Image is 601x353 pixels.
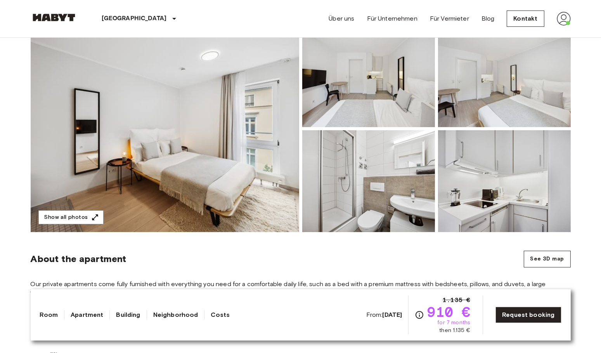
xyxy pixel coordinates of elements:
[481,14,495,23] a: Blog
[427,305,470,319] span: 910 €
[415,310,424,320] svg: Check cost overview for full price breakdown. Please note that discounts apply to new joiners onl...
[31,14,77,21] img: Habyt
[367,14,417,23] a: Für Unternehmen
[302,130,435,232] img: Picture of unit DE-04-070-012-01
[557,12,571,26] img: avatar
[38,210,104,225] button: Show all photos
[302,25,435,127] img: Picture of unit DE-04-070-012-01
[383,311,402,318] b: [DATE]
[437,319,470,327] span: for 7 months
[507,10,544,27] a: Kontakt
[439,327,470,334] span: then 1.135 €
[71,310,103,320] a: Apartment
[31,25,299,232] img: Marketing picture of unit DE-04-070-012-01
[40,310,58,320] a: Room
[211,310,230,320] a: Costs
[438,130,571,232] img: Picture of unit DE-04-070-012-01
[116,310,140,320] a: Building
[153,310,198,320] a: Neighborhood
[443,295,470,305] span: 1.135 €
[102,14,167,23] p: [GEOGRAPHIC_DATA]
[31,253,126,265] span: About the apartment
[329,14,354,23] a: Über uns
[430,14,469,23] a: Für Vermieter
[366,311,402,319] span: From:
[438,25,571,127] img: Picture of unit DE-04-070-012-01
[495,307,561,323] a: Request booking
[31,280,571,297] span: Our private apartments come fully furnished with everything you need for a comfortable daily life...
[524,251,571,267] button: See 3D map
